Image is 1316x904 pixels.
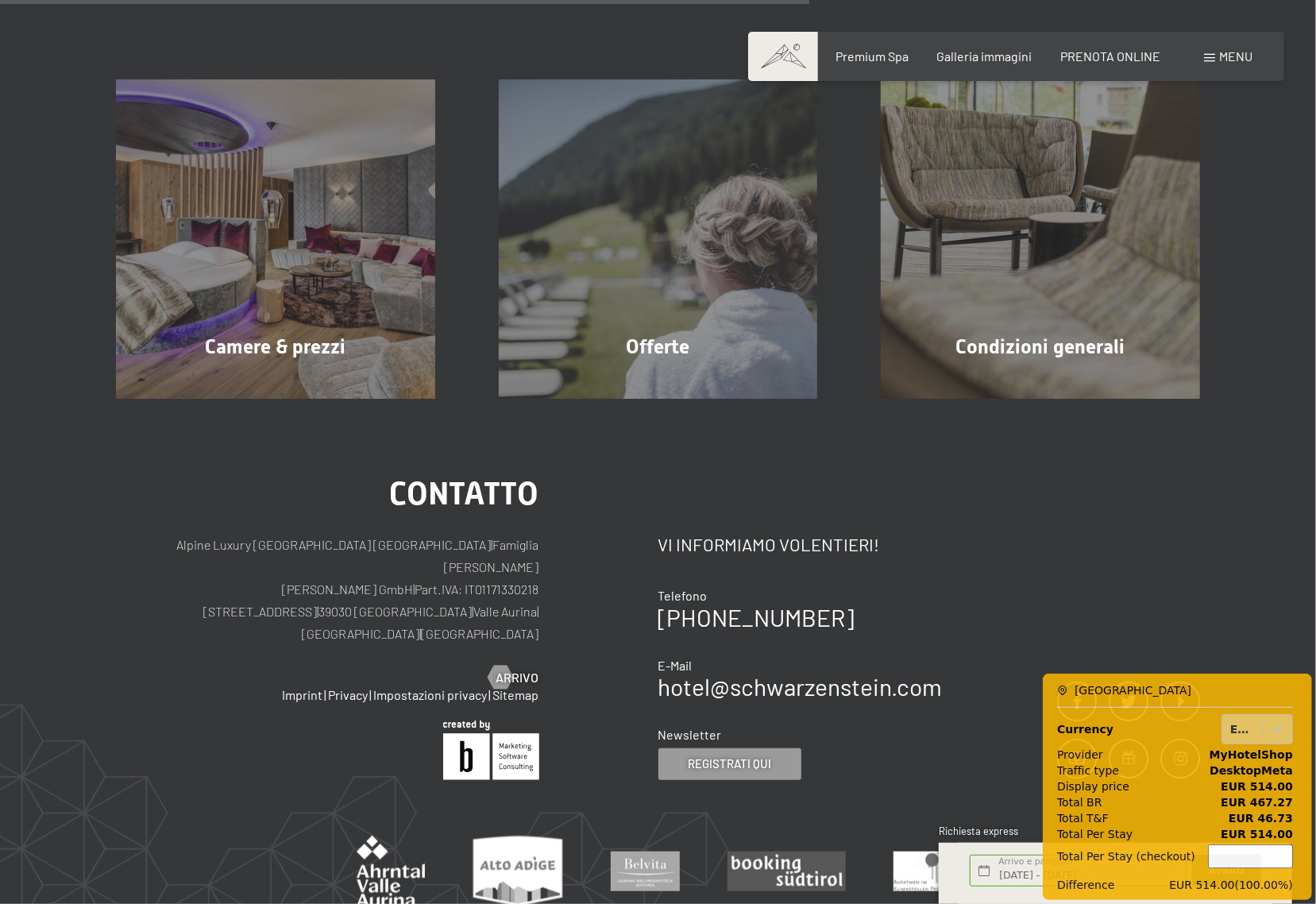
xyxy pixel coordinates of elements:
[658,672,943,701] a: hotel@schwarzenstein.com
[1057,879,1114,890] span: Difference
[414,581,415,597] span: |
[116,534,539,645] p: Alpine Luxury [GEOGRAPHIC_DATA] [GEOGRAPHIC_DATA] Famiglia [PERSON_NAME] [PERSON_NAME] GmbH Part....
[1057,724,1113,735] label: Currency
[1057,829,1133,840] span: Total Per Stay
[658,658,693,673] span: E-Mail
[1057,797,1102,808] span: Total BR
[1057,813,1109,824] span: Total T&F
[390,475,539,512] span: Contatto
[849,79,1232,399] a: Vacanze in Trentino Alto Adige all'Hotel Schwarzenstein Condizioni generali
[658,534,880,554] span: Vi informiamo volentieri!
[84,79,467,399] a: Vacanze in Trentino Alto Adige all'Hotel Schwarzenstein Camere & prezzi
[443,720,539,780] img: Brandnamic GmbH | Leading Hospitality Solutions
[1057,685,1293,696] div: [GEOGRAPHIC_DATA]
[496,669,539,686] span: Arrivo
[370,687,372,702] span: |
[1170,879,1294,890] span: EUR 514.00 ( 100.00 %)
[1057,781,1129,792] span: Display price
[658,603,855,632] a: [PHONE_NUMBER]
[1057,797,1293,808] div: EUR 467.27
[1057,813,1293,824] div: EUR 46.73
[1219,48,1252,64] span: Menu
[318,604,319,619] span: |
[467,79,850,399] a: Vacanze in Trentino Alto Adige all'Hotel Schwarzenstein Offerte
[374,687,488,702] a: Impostazioni privacy
[1057,765,1119,776] span: Traffic type
[1057,749,1103,760] span: Provider
[1060,48,1160,64] a: PRENOTA ONLINE
[488,669,539,686] a: Arrivo
[1057,781,1293,792] div: EUR 514.00
[627,335,690,358] span: Offerte
[325,687,327,702] span: |
[836,48,909,64] a: Premium Spa
[489,687,492,702] span: |
[939,825,1018,837] span: Richiesta express
[329,687,369,702] a: Privacy
[1057,749,1293,760] div: MyHotelShop
[658,727,722,742] span: Newsletter
[688,755,771,772] span: Registrati qui
[420,626,422,641] span: |
[658,588,708,603] span: Telefono
[937,48,1032,64] a: Galleria immagini
[538,604,539,619] span: |
[205,335,345,358] span: Camere & prezzi
[492,537,493,552] span: |
[956,335,1125,358] span: Condizioni generali
[1057,765,1293,776] div: DesktopMeta
[1057,851,1195,862] span: Total Per Stay (checkout)
[473,604,474,619] span: |
[493,687,539,702] a: Sitemap
[283,687,323,702] a: Imprint
[1057,829,1293,840] div: EUR 514.00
